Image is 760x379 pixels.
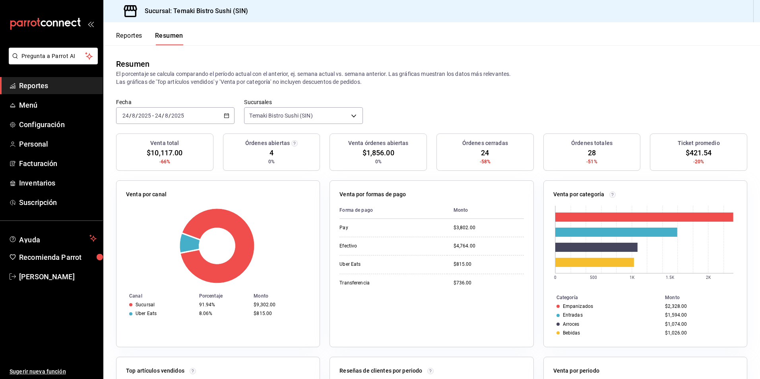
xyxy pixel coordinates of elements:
[348,139,409,147] h3: Venta órdenes abiertas
[630,275,635,280] text: 1K
[171,112,184,119] input: ----
[481,147,489,158] span: 24
[126,367,184,375] p: Top artículos vendidos
[10,367,97,376] span: Sugerir nueva función
[375,158,382,165] span: 0%
[554,275,556,280] text: 0
[563,330,580,336] div: Bebidas
[268,158,275,165] span: 0%
[116,70,747,86] p: El porcentaje se calcula comparando el período actual con el anterior, ej. semana actual vs. sema...
[245,139,290,147] h3: Órdenes abiertas
[662,293,747,302] th: Monto
[454,243,524,249] div: $4,764.00
[147,147,182,158] span: $10,117.00
[19,252,97,263] span: Recomienda Parrot
[553,367,599,375] p: Venta por periodo
[586,158,597,165] span: -51%
[132,112,136,119] input: --
[199,311,248,316] div: 8.06%
[693,158,704,165] span: -20%
[126,190,167,199] p: Venta por canal
[339,224,419,231] div: Pay
[19,178,97,188] span: Inventarios
[136,302,155,307] div: Sucursal
[339,202,447,219] th: Forma de pago
[165,112,169,119] input: --
[665,321,734,327] div: $1,074.00
[19,234,86,243] span: Ayuda
[686,147,712,158] span: $421.54
[116,292,196,300] th: Canal
[116,99,235,105] label: Fecha
[6,58,98,66] a: Pregunta a Parrot AI
[199,302,248,307] div: 91.94%
[196,292,251,300] th: Porcentaje
[87,21,94,27] button: open_drawer_menu
[19,158,97,169] span: Facturación
[571,139,613,147] h3: Órdenes totales
[269,147,273,158] span: 4
[339,243,419,249] div: Efectivo
[138,6,248,16] h3: Sucursal: Temaki Bistro Sushi (SIN)
[454,224,524,231] div: $3,802.00
[665,304,734,309] div: $2,328.00
[544,293,662,302] th: Categoría
[244,99,363,105] label: Sucursales
[19,100,97,110] span: Menú
[454,261,524,268] div: $815.00
[665,330,734,336] div: $1,026.00
[480,158,491,165] span: -58%
[589,275,597,280] text: 500
[155,32,183,45] button: Resumen
[563,304,593,309] div: Empanizados
[136,311,157,316] div: Uber Eats
[363,147,394,158] span: $1,856.00
[339,261,419,268] div: Uber Eats
[19,139,97,149] span: Personal
[462,139,508,147] h3: Órdenes cerradas
[563,321,580,327] div: Arroces
[159,158,171,165] span: -66%
[19,197,97,208] span: Suscripción
[706,275,711,280] text: 2K
[19,119,97,130] span: Configuración
[563,312,583,318] div: Entradas
[19,271,97,282] span: [PERSON_NAME]
[129,112,132,119] span: /
[553,190,605,199] p: Venta por categoría
[162,112,164,119] span: /
[116,32,183,45] div: navigation tabs
[122,112,129,119] input: --
[678,139,720,147] h3: Ticket promedio
[588,147,596,158] span: 28
[339,190,406,199] p: Venta por formas de pago
[250,292,320,300] th: Monto
[19,80,97,91] span: Reportes
[254,302,307,307] div: $9,302.00
[116,58,149,70] div: Resumen
[447,202,524,219] th: Monto
[152,112,154,119] span: -
[116,32,142,45] button: Reportes
[21,52,85,60] span: Pregunta a Parrot AI
[169,112,171,119] span: /
[454,280,524,286] div: $736.00
[666,275,675,280] text: 1.5K
[136,112,138,119] span: /
[249,112,312,120] span: Temaki Bistro Sushi (SIN)
[150,139,179,147] h3: Venta total
[9,48,98,64] button: Pregunta a Parrot AI
[254,311,307,316] div: $815.00
[339,367,422,375] p: Reseñas de clientes por periodo
[138,112,151,119] input: ----
[339,280,419,286] div: Transferencia
[155,112,162,119] input: --
[665,312,734,318] div: $1,594.00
